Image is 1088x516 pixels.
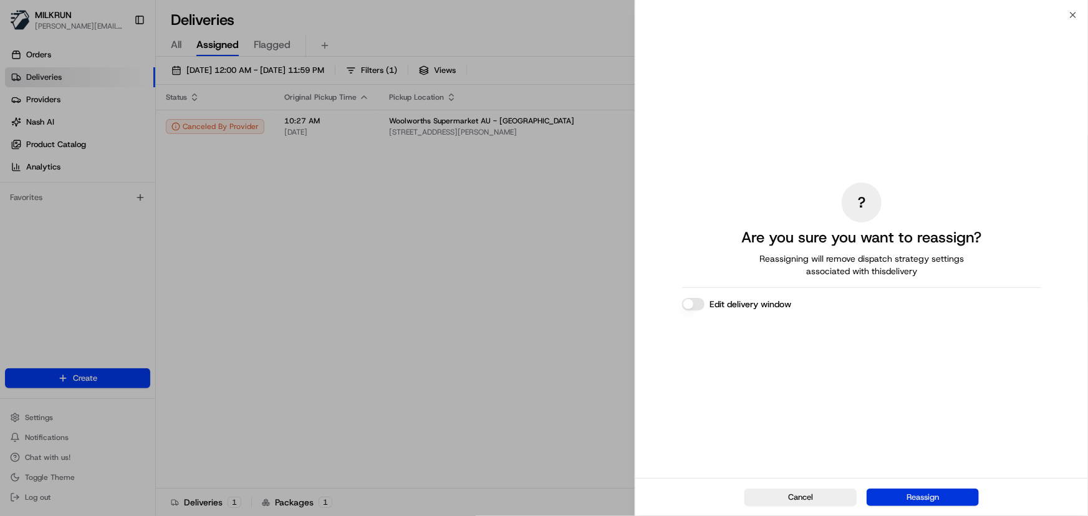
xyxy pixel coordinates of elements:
[742,252,981,277] span: Reassigning will remove dispatch strategy settings associated with this delivery
[842,183,882,222] div: ?
[744,489,857,506] button: Cancel
[710,298,791,310] label: Edit delivery window
[867,489,979,506] button: Reassign
[741,227,981,247] h2: Are you sure you want to reassign?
